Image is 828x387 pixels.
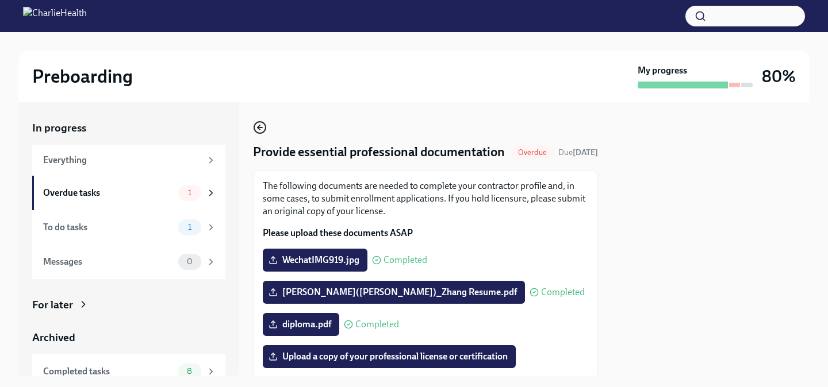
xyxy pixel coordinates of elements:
img: CharlieHealth [23,7,87,25]
div: For later [32,297,73,312]
span: Completed [355,320,399,329]
h4: Provide essential professional documentation [253,144,505,161]
a: Messages0 [32,245,225,279]
strong: [DATE] [573,148,598,157]
span: [PERSON_NAME]([PERSON_NAME])_Zhang Resume.pdf [271,287,517,298]
strong: Please upload these documents ASAP [263,227,413,238]
span: Overdue [511,148,554,157]
a: For later [32,297,225,312]
p: The following documents are needed to complete your contractor profile and, in some cases, to sub... [263,180,588,218]
span: WechatIMG919.jpg [271,254,359,266]
div: Overdue tasks [43,187,174,199]
span: Completed [541,288,585,297]
div: Completed tasks [43,365,174,378]
label: diploma.pdf [263,313,339,336]
div: Everything [43,154,201,167]
span: 8 [180,367,199,376]
h3: 80% [762,66,796,87]
a: To do tasks1 [32,210,225,245]
span: September 11th, 2025 09:00 [558,147,598,158]
div: Messages [43,256,174,268]
label: [PERSON_NAME]([PERSON_NAME])_Zhang Resume.pdf [263,281,525,304]
span: diploma.pdf [271,319,331,330]
div: To do tasks [43,221,174,234]
span: Completed [384,256,427,265]
h2: Preboarding [32,65,133,88]
label: Upload a copy of your professional license or certification [263,345,516,368]
span: Upload a copy of your professional license or certification [271,351,508,362]
a: Everything [32,145,225,176]
span: 0 [180,257,200,266]
a: Archived [32,330,225,345]
span: 1 [181,223,198,231]
strong: My progress [638,64,687,77]
a: In progress [32,121,225,136]
label: WechatIMG919.jpg [263,249,367,272]
span: Due [558,148,598,157]
span: 1 [181,188,198,197]
a: Overdue tasks1 [32,176,225,210]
